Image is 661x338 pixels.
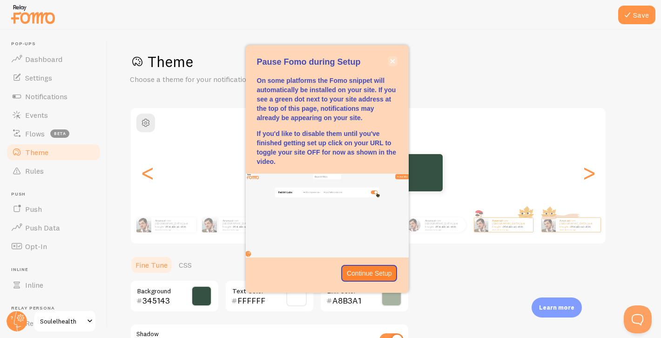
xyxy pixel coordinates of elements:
[10,2,56,26] img: fomo-relay-logo-orange.svg
[155,229,191,230] small: about 4 minutes ago
[492,219,529,230] p: from [GEOGRAPHIC_DATA] just bought a
[6,106,101,124] a: Events
[166,225,186,229] a: Metallica t-shirt
[25,242,47,251] span: Opt-In
[25,73,52,82] span: Settings
[34,310,96,332] a: Soulelhealth
[25,204,42,214] span: Push
[25,166,44,176] span: Rules
[560,229,596,230] small: about 4 minutes ago
[11,267,101,273] span: Inline
[624,305,652,333] iframe: Help Scout Beacon - Open
[583,139,594,206] div: Next slide
[50,129,69,138] span: beta
[347,269,392,278] p: Continue Setup
[388,56,398,66] button: close,
[223,229,261,230] small: about 4 minutes ago
[425,219,462,230] p: from [GEOGRAPHIC_DATA] just bought a
[532,297,582,318] div: Learn more
[234,225,254,229] a: Metallica t-shirt
[25,129,45,138] span: Flows
[142,139,153,206] div: Previous slide
[155,219,192,230] p: from [GEOGRAPHIC_DATA] just bought a
[6,200,101,218] a: Push
[11,41,101,47] span: Pop-ups
[503,225,523,229] a: Metallica t-shirt
[155,219,165,223] strong: Arunas
[407,218,420,231] img: Fomo
[257,76,398,122] p: On some platforms the Fomo snippet will automatically be installed on your site. If you see a gre...
[257,56,398,68] p: Pause Fomo during Setup
[25,148,48,157] span: Theme
[425,219,435,223] strong: Arunas
[6,218,101,237] a: Push Data
[6,143,101,162] a: Theme
[11,191,101,197] span: Push
[474,218,488,232] img: Fomo
[6,68,101,87] a: Settings
[571,225,591,229] a: Metallica t-shirt
[246,45,409,293] div: Pause Fomo during Setup
[40,316,84,327] span: Soulelhealth
[202,217,217,232] img: Fomo
[6,276,101,294] a: Inline
[6,50,101,68] a: Dashboard
[341,265,398,282] button: Continue Setup
[25,223,60,232] span: Push Data
[223,219,262,230] p: from [GEOGRAPHIC_DATA] just bought a
[130,256,173,274] a: Fine Tune
[492,219,502,223] strong: Arunas
[6,87,101,106] a: Notifications
[25,280,43,290] span: Inline
[541,218,555,232] img: Fomo
[25,92,67,101] span: Notifications
[136,217,151,232] img: Fomo
[492,229,528,230] small: about 4 minutes ago
[257,129,398,166] p: If you'd like to disable them until you've finished getting set up click on your URL to toggle yo...
[223,219,232,223] strong: Arunas
[130,74,353,85] p: Choose a theme for your notifications
[6,237,101,256] a: Opt-In
[425,229,461,230] small: about 4 minutes ago
[436,225,456,229] a: Metallica t-shirt
[130,52,639,71] h1: Theme
[131,114,606,128] h2: Colorful
[539,303,574,312] p: Learn more
[560,219,597,230] p: from [GEOGRAPHIC_DATA] just bought a
[6,124,101,143] a: Flows beta
[25,110,48,120] span: Events
[11,305,101,311] span: Relay Persona
[173,256,197,274] a: CSS
[25,54,62,64] span: Dashboard
[6,162,101,180] a: Rules
[560,219,569,223] strong: Arunas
